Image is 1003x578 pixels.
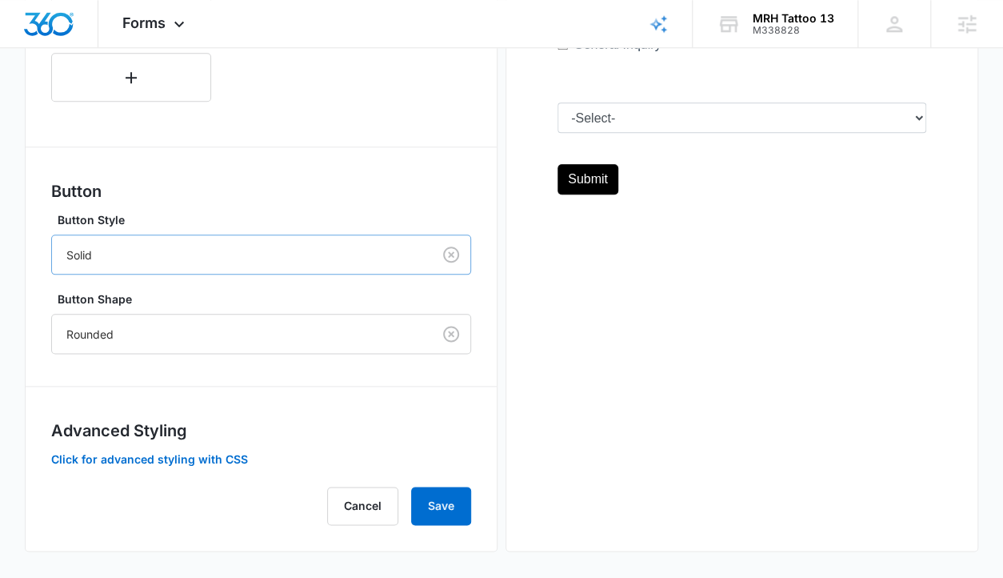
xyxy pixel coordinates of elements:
button: Cancel [327,487,398,525]
button: Clear [438,242,464,267]
label: Option 3 [16,405,64,424]
label: Option 2 [16,431,64,450]
div: account id [753,25,834,36]
h3: Advanced Styling [51,419,471,443]
label: Button Shape [58,291,478,307]
button: Click for advanced styling with CSS [51,454,248,465]
label: Button Style [58,211,478,228]
button: Save [411,487,471,525]
button: Clear [438,321,464,347]
span: Forms [122,14,166,31]
label: General Inquiry [16,456,103,476]
h3: Button [51,179,471,203]
div: account name [753,12,834,25]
